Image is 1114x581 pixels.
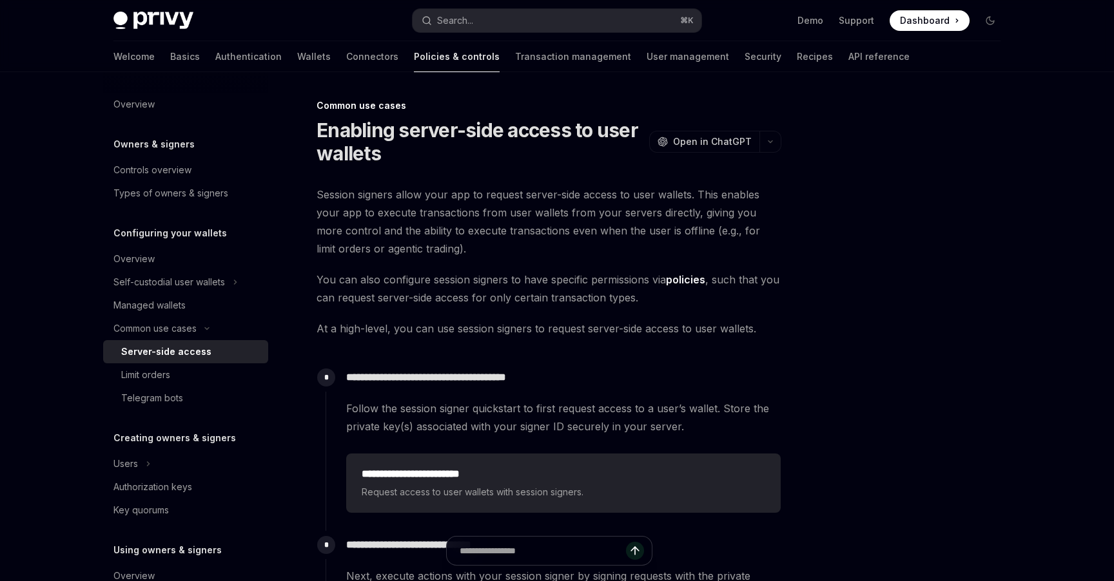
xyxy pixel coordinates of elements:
div: Types of owners & signers [113,186,228,201]
a: Overview [103,247,268,271]
span: Request access to user wallets with session signers. [362,484,765,500]
a: Support [839,14,874,27]
h5: Owners & signers [113,137,195,152]
span: Session signers allow your app to request server-side access to user wallets. This enables your a... [317,186,781,258]
a: Basics [170,41,200,72]
a: Wallets [297,41,331,72]
a: Policies & controls [414,41,500,72]
div: Users [113,456,138,471]
a: Controls overview [103,158,268,182]
div: Overview [113,97,155,112]
span: You can also configure session signers to have specific permissions via , such that you can reque... [317,271,781,307]
h5: Creating owners & signers [113,430,236,446]
a: Demo [797,14,823,27]
div: Key quorums [113,502,169,518]
div: Authorization keys [113,479,192,495]
a: Transaction management [515,41,631,72]
button: Open in ChatGPT [649,131,759,153]
a: API reference [848,41,910,72]
div: Search... [437,13,473,28]
a: Telegram bots [103,386,268,410]
a: Authentication [215,41,282,72]
a: Recipes [797,41,833,72]
img: dark logo [113,12,193,30]
a: Managed wallets [103,294,268,317]
a: Overview [103,93,268,116]
div: Self-custodial user wallets [113,274,225,290]
a: Welcome [113,41,155,72]
a: Server-side access [103,340,268,363]
div: Server-side access [121,344,211,359]
a: Authorization keys [103,475,268,499]
span: ⌘ K [680,15,694,26]
h5: Using owners & signers [113,542,222,558]
span: Follow the session signer quickstart to first request access to a user’s wallet. Store the privat... [346,399,781,435]
h5: Configuring your wallets [113,225,227,241]
div: Overview [113,251,155,267]
div: Controls overview [113,162,191,178]
h1: Enabling server-side access to user wallets [317,119,644,165]
div: Limit orders [121,367,170,383]
a: policies [666,273,705,287]
button: Send message [626,542,644,560]
a: User management [647,41,729,72]
a: Dashboard [890,10,970,31]
span: Open in ChatGPT [673,135,752,148]
span: At a high-level, you can use session signers to request server-side access to user wallets. [317,319,781,338]
button: Search...⌘K [413,9,701,32]
div: Telegram bots [121,390,183,406]
div: Common use cases [317,99,781,112]
a: Security [745,41,781,72]
a: Key quorums [103,499,268,522]
div: Common use cases [113,321,197,336]
span: Dashboard [900,14,950,27]
a: Connectors [346,41,398,72]
a: Limit orders [103,363,268,386]
div: Managed wallets [113,298,186,313]
button: Toggle dark mode [980,10,1001,31]
a: Types of owners & signers [103,182,268,205]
